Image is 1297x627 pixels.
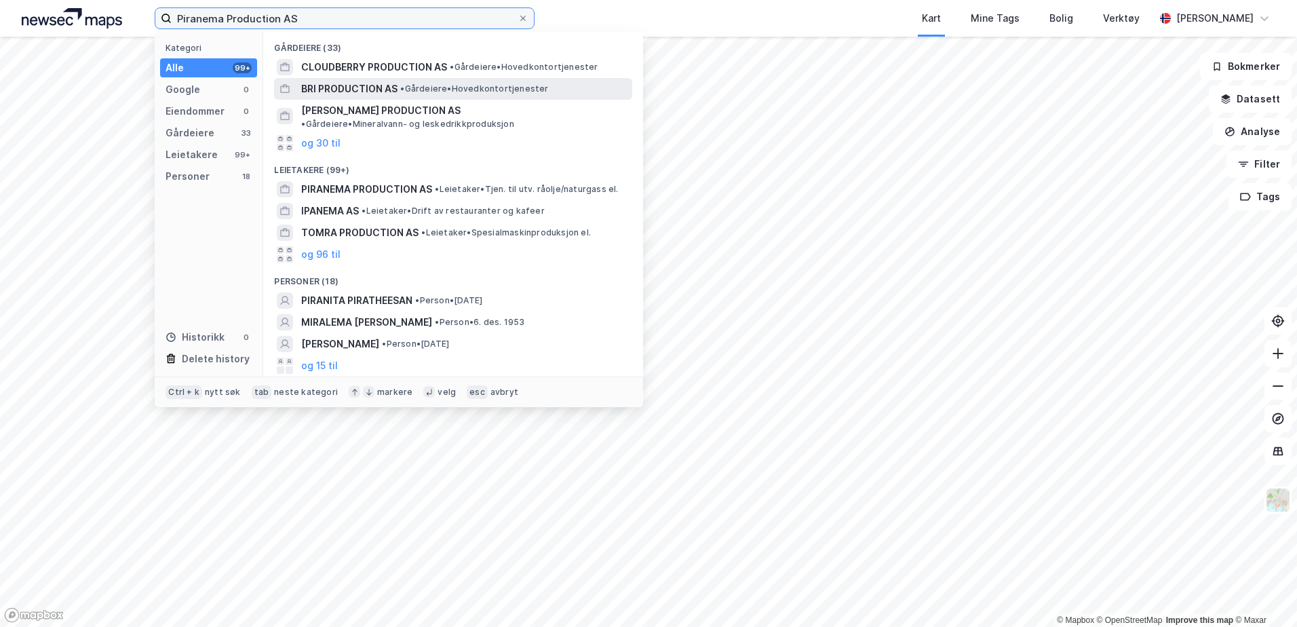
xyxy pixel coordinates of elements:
span: Leietaker • Tjen. til utv. råolje/naturgass el. [435,184,618,195]
div: Kart [922,10,941,26]
div: Leietakere (99+) [263,154,643,178]
button: og 30 til [301,135,341,151]
div: Mine Tags [971,10,1020,26]
div: Google [166,81,200,98]
a: OpenStreetMap [1097,615,1163,625]
a: Mapbox homepage [4,607,64,623]
span: Person • [DATE] [382,339,449,349]
div: Bolig [1049,10,1073,26]
div: Gårdeiere [166,125,214,141]
button: Tags [1228,183,1292,210]
div: tab [252,385,272,399]
div: Personer [166,168,210,185]
div: Kategori [166,43,257,53]
span: IPANEMA AS [301,203,359,219]
div: 99+ [233,149,252,160]
div: 18 [241,171,252,182]
button: Bokmerker [1200,53,1292,80]
a: Improve this map [1166,615,1233,625]
span: Gårdeiere • Hovedkontortjenester [450,62,598,73]
span: Gårdeiere • Mineralvann- og leskedrikkproduksjon [301,119,514,130]
span: • [362,206,366,216]
img: Z [1265,487,1291,513]
span: Gårdeiere • Hovedkontortjenester [400,83,548,94]
div: esc [467,385,488,399]
span: • [450,62,454,72]
div: nytt søk [205,387,241,398]
span: Leietaker • Spesialmaskinproduksjon el. [421,227,591,238]
div: 0 [241,106,252,117]
button: Filter [1226,151,1292,178]
span: • [435,184,439,194]
span: [PERSON_NAME] [301,336,379,352]
span: • [382,339,386,349]
span: MIRALEMA [PERSON_NAME] [301,314,432,330]
div: Personer (18) [263,265,643,290]
span: • [301,119,305,129]
div: Verktøy [1103,10,1140,26]
span: PIRANITA PIRATHEESAN [301,292,412,309]
span: • [435,317,439,327]
div: [PERSON_NAME] [1176,10,1254,26]
span: CLOUDBERRY PRODUCTION AS [301,59,447,75]
div: Leietakere [166,147,218,163]
span: • [421,227,425,237]
span: Person • [DATE] [415,295,482,306]
div: Eiendommer [166,103,225,119]
span: Person • 6. des. 1953 [435,317,524,328]
div: Gårdeiere (33) [263,32,643,56]
button: og 15 til [301,358,338,374]
span: Leietaker • Drift av restauranter og kafeer [362,206,544,216]
div: velg [438,387,456,398]
iframe: Chat Widget [1229,562,1297,627]
div: 99+ [233,62,252,73]
span: PIRANEMA PRODUCTION AS [301,181,432,197]
div: 0 [241,84,252,95]
div: Alle [166,60,184,76]
span: [PERSON_NAME] PRODUCTION AS [301,102,461,119]
div: Historikk [166,329,225,345]
button: Analyse [1213,118,1292,145]
div: avbryt [490,387,518,398]
img: logo.a4113a55bc3d86da70a041830d287a7e.svg [22,8,122,28]
div: markere [377,387,412,398]
div: 0 [241,332,252,343]
span: • [400,83,404,94]
button: Datasett [1209,85,1292,113]
div: Delete history [182,351,250,367]
span: • [415,295,419,305]
input: Søk på adresse, matrikkel, gårdeiere, leietakere eller personer [172,8,518,28]
div: Ctrl + k [166,385,202,399]
div: 33 [241,128,252,138]
a: Mapbox [1057,615,1094,625]
span: TOMRA PRODUCTION AS [301,225,419,241]
button: og 96 til [301,246,341,263]
span: BRI PRODUCTION AS [301,81,398,97]
div: neste kategori [274,387,338,398]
